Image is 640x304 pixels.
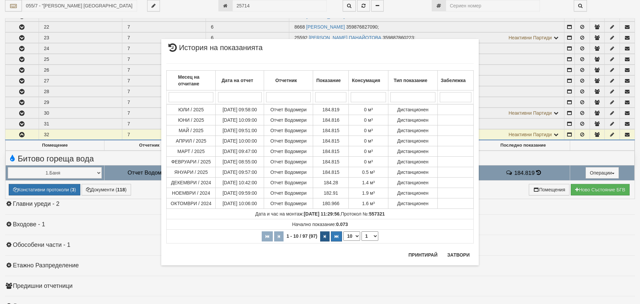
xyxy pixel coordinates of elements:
span: 0 м³ [364,149,373,154]
b: Показание [316,78,341,83]
td: Отчет Водомери [264,136,313,146]
td: Дистанционен [388,136,437,146]
td: Отчет Водомери [264,188,313,198]
span: 184.819 [323,107,340,112]
span: 180.966 [323,201,340,206]
span: 182.91 [324,190,338,196]
button: Първа страница [262,231,273,241]
td: НОЕМВРИ / 2024 [167,188,216,198]
td: [DATE] 09:47:00 [216,146,264,157]
button: Последна страница [331,231,342,241]
span: 0 м³ [364,138,373,144]
td: Дистанционен [388,125,437,136]
th: Тип показание: No sort applied, activate to apply an ascending sort [388,71,437,90]
td: Отчет Водомери [264,125,313,136]
button: Предишна страница [274,231,284,241]
span: 0 м³ [364,159,373,164]
td: Отчет Водомери [264,167,313,178]
th: Дата на отчет: No sort applied, activate to apply an ascending sort [216,71,264,90]
td: Дистанционен [388,198,437,209]
span: Начално показание: [292,222,348,227]
span: 1.6 м³ [362,201,375,206]
span: 184.816 [323,117,340,123]
td: Дистанционен [388,104,437,115]
span: Протокол №: [341,211,385,217]
td: Дистанционен [388,157,437,167]
th: Забележка: No sort applied, activate to apply an ascending sort [437,71,473,90]
td: ЮЛИ / 2025 [167,104,216,115]
td: , [167,209,474,219]
strong: 0.073 [336,222,348,227]
span: 184.28 [324,180,338,185]
b: Забележка [441,78,466,83]
span: 0.5 м³ [362,169,375,175]
b: Консумация [352,78,380,83]
span: 0 м³ [364,117,373,123]
span: 1 - 10 / 97 (97) [285,233,319,239]
td: [DATE] 10:00:00 [216,136,264,146]
th: Консумация: No sort applied, activate to apply an ascending sort [349,71,388,90]
span: 184.815 [323,138,340,144]
td: ОКТОМВРИ / 2024 [167,198,216,209]
td: Дистанционен [388,146,437,157]
td: Дистанционен [388,178,437,188]
span: 1.4 м³ [362,180,375,185]
span: 1.9 м³ [362,190,375,196]
b: Отчетник [275,78,297,83]
td: ДЕКЕМВРИ / 2024 [167,178,216,188]
td: Дистанционен [388,115,437,125]
td: Отчет Водомери [264,198,313,209]
td: МАЙ / 2025 [167,125,216,136]
b: Месец на отчитане [178,74,200,86]
span: 0 м³ [364,107,373,112]
td: Отчет Водомери [264,178,313,188]
th: Месец на отчитане: No sort applied, activate to apply an ascending sort [167,71,216,90]
select: Брой редове на страница [343,231,360,241]
td: Отчет Водомери [264,157,313,167]
td: [DATE] 09:58:00 [216,104,264,115]
td: [DATE] 10:09:00 [216,115,264,125]
button: Следваща страница [320,231,330,241]
td: [DATE] 08:55:00 [216,157,264,167]
span: 0 м³ [364,128,373,133]
strong: 557321 [369,211,385,217]
td: [DATE] 09:51:00 [216,125,264,136]
td: [DATE] 09:59:00 [216,188,264,198]
td: [DATE] 10:42:00 [216,178,264,188]
b: Тип показание [394,78,427,83]
td: [DATE] 09:57:00 [216,167,264,178]
span: История на показанията [166,44,263,56]
td: МАРТ / 2025 [167,146,216,157]
td: ЮНИ / 2025 [167,115,216,125]
td: [DATE] 10:06:00 [216,198,264,209]
td: ФЕВРУАРИ / 2025 [167,157,216,167]
td: Дистанционен [388,167,437,178]
select: Страница номер [361,231,378,241]
button: Затвори [443,250,474,260]
td: Отчет Водомери [264,104,313,115]
span: 184.815 [323,149,340,154]
th: Показание: No sort applied, activate to apply an ascending sort [313,71,349,90]
td: Отчет Водомери [264,146,313,157]
td: Отчет Водомери [264,115,313,125]
span: Дата и час на монтаж: [255,211,340,217]
td: Дистанционен [388,188,437,198]
th: Отчетник: No sort applied, activate to apply an ascending sort [264,71,313,90]
td: ЯНУАРИ / 2025 [167,167,216,178]
strong: [DATE] 11:29:56 [304,211,339,217]
span: 184.815 [323,159,340,164]
span: 184.815 [323,128,340,133]
button: Принтирай [404,250,441,260]
td: АПРИЛ / 2025 [167,136,216,146]
b: Дата на отчет [222,78,253,83]
span: 184.815 [323,169,340,175]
